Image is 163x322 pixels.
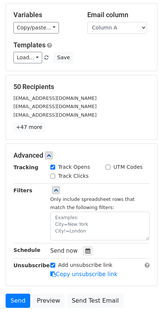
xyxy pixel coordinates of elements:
label: Track Clicks [58,172,89,180]
strong: Unsubscribe [13,262,50,268]
a: +47 more [13,123,45,132]
a: Copy unsubscribe link [50,271,117,278]
a: Send [6,294,30,308]
a: Load... [13,52,42,63]
a: Send Test Email [67,294,123,308]
strong: Filters [13,187,32,193]
label: UTM Codes [113,163,142,171]
small: Only include spreadsheet rows that match the following filters: [50,196,135,211]
small: [EMAIL_ADDRESS][DOMAIN_NAME] [13,104,97,109]
small: [EMAIL_ADDRESS][DOMAIN_NAME] [13,112,97,118]
a: Copy/paste... [13,22,59,34]
strong: Schedule [13,247,40,253]
label: Add unsubscribe link [58,261,113,269]
iframe: Chat Widget [126,286,163,322]
a: Templates [13,41,46,49]
strong: Tracking [13,164,38,170]
label: Track Opens [58,163,90,171]
h5: Variables [13,11,76,19]
span: Send now [50,247,78,254]
h5: Email column [87,11,150,19]
h5: 50 Recipients [13,83,150,91]
button: Save [54,52,73,63]
h5: Advanced [13,151,150,160]
small: [EMAIL_ADDRESS][DOMAIN_NAME] [13,95,97,101]
a: Preview [32,294,65,308]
